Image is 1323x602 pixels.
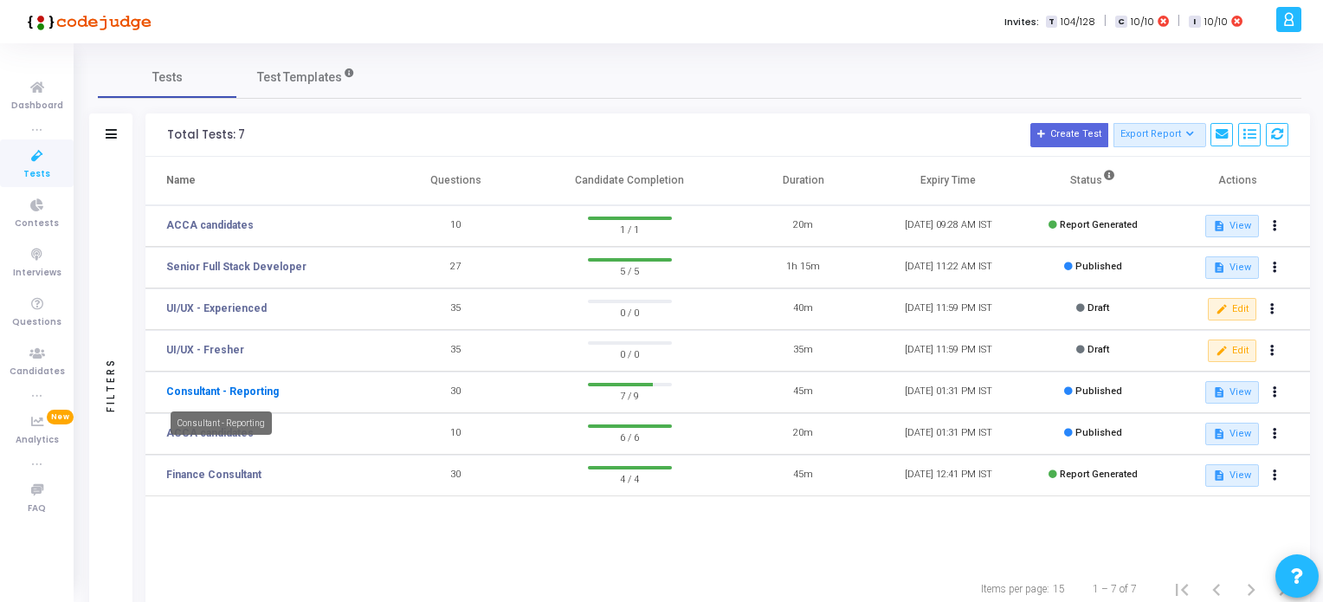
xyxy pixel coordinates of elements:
[731,455,875,496] td: 45m
[876,455,1021,496] td: [DATE] 12:41 PM IST
[13,266,61,281] span: Interviews
[1131,15,1154,29] span: 10/10
[1030,123,1108,147] button: Create Test
[876,205,1021,247] td: [DATE] 09:28 AM IST
[876,372,1021,413] td: [DATE] 01:31 PM IST
[588,262,672,279] span: 5 / 5
[10,365,65,379] span: Candidates
[731,372,875,413] td: 45m
[1087,344,1109,355] span: Draft
[171,411,272,435] div: Consultant - Reporting
[166,301,267,316] a: UI/UX - Experienced
[731,247,875,288] td: 1h 15m
[152,68,183,87] span: Tests
[1053,581,1065,597] div: 15
[588,303,672,320] span: 0 / 0
[22,4,152,39] img: logo
[384,455,528,496] td: 30
[1208,340,1255,362] button: Edit
[1046,16,1057,29] span: T
[384,157,528,205] th: Questions
[1205,256,1258,279] button: View
[1213,428,1225,440] mat-icon: description
[876,247,1021,288] td: [DATE] 11:22 AM IST
[47,410,74,424] span: New
[257,68,342,87] span: Test Templates
[1075,385,1122,397] span: Published
[15,217,59,231] span: Contests
[23,167,50,182] span: Tests
[588,469,672,487] span: 4 / 4
[16,433,59,448] span: Analytics
[1205,423,1258,445] button: View
[588,428,672,445] span: 6 / 6
[167,128,245,142] div: Total Tests: 7
[981,581,1049,597] div: Items per page:
[588,220,672,237] span: 1 / 1
[588,386,672,404] span: 7 / 9
[1205,215,1258,237] button: View
[1213,386,1225,398] mat-icon: description
[731,205,875,247] td: 20m
[145,157,384,205] th: Name
[384,413,528,455] td: 10
[1216,303,1228,315] mat-icon: edit
[731,330,875,372] td: 35m
[1060,469,1138,480] span: Report Generated
[731,413,875,455] td: 20m
[384,330,528,372] td: 35
[1205,381,1258,404] button: View
[1075,427,1122,438] span: Published
[12,315,61,330] span: Questions
[1213,262,1225,274] mat-icon: description
[384,247,528,288] td: 27
[1115,16,1126,29] span: C
[103,289,119,480] div: Filters
[1060,219,1138,230] span: Report Generated
[528,157,731,205] th: Candidate Completion
[28,502,46,516] span: FAQ
[876,288,1021,330] td: [DATE] 11:59 PM IST
[1205,464,1258,487] button: View
[1213,469,1225,482] mat-icon: description
[1216,345,1228,357] mat-icon: edit
[1093,581,1137,597] div: 1 – 7 of 7
[1165,157,1310,205] th: Actions
[166,342,244,358] a: UI/UX - Fresher
[166,384,279,399] a: Consultant - Reporting
[876,157,1021,205] th: Expiry Time
[384,288,528,330] td: 35
[1021,157,1165,205] th: Status
[876,413,1021,455] td: [DATE] 01:31 PM IST
[384,205,528,247] td: 10
[166,217,254,233] a: ACCA candidates
[1104,12,1107,30] span: |
[1189,16,1200,29] span: I
[588,345,672,362] span: 0 / 0
[384,372,528,413] td: 30
[876,330,1021,372] td: [DATE] 11:59 PM IST
[1075,261,1122,272] span: Published
[1213,220,1225,232] mat-icon: description
[1113,123,1206,147] button: Export Report
[731,288,875,330] td: 40m
[11,99,63,113] span: Dashboard
[1004,15,1039,29] label: Invites:
[1178,12,1180,30] span: |
[166,259,307,275] a: Senior Full Stack Developer
[1061,15,1095,29] span: 104/128
[1204,15,1228,29] span: 10/10
[1087,302,1109,314] span: Draft
[166,467,261,482] a: Finance Consultant
[1208,298,1255,320] button: Edit
[731,157,875,205] th: Duration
